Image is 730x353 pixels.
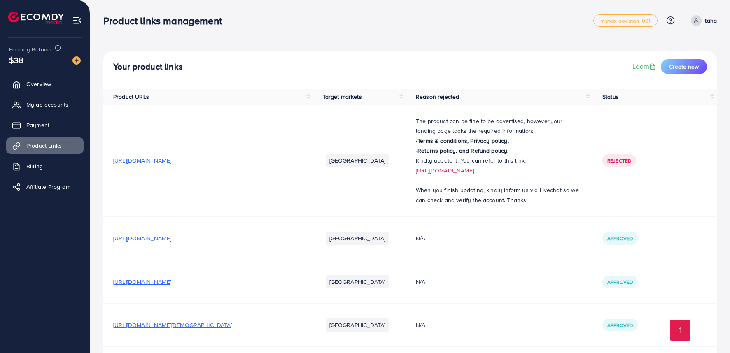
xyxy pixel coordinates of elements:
[9,45,54,53] span: Ecomdy Balance
[103,15,229,27] h3: Product links management
[113,234,171,242] span: [URL][DOMAIN_NAME]
[600,18,651,23] span: metap_pakistan_001
[113,321,232,329] span: [URL][DOMAIN_NAME][DEMOGRAPHIC_DATA]
[6,179,84,195] a: Affiliate Program
[602,93,619,101] span: Status
[326,154,389,167] li: [GEOGRAPHIC_DATA]
[416,321,425,329] span: N/A
[607,157,631,164] span: Rejected
[326,318,389,332] li: [GEOGRAPHIC_DATA]
[416,185,583,205] p: When you finish updating, kindly inform us via Livechat so we can check and verify the account. T...
[26,121,49,129] span: Payment
[72,16,82,25] img: menu
[113,93,149,101] span: Product URLs
[416,146,509,155] strong: -Returns policy, and Refund policy.
[113,278,171,286] span: [URL][DOMAIN_NAME]
[113,156,171,165] span: [URL][DOMAIN_NAME]
[9,54,23,66] span: $38
[416,116,583,136] p: The product can be fine to be advertised, however,
[6,96,84,113] a: My ad accounts
[113,62,183,72] h4: Your product links
[607,322,633,329] span: Approved
[632,62,658,71] a: Learn
[6,117,84,133] a: Payment
[323,93,362,101] span: Target markets
[416,137,509,145] strong: -Terms & conditions, Privacy policy,
[26,142,62,150] span: Product Links
[416,156,526,165] span: Kindly update it. You can refer to this link:
[6,158,84,174] a: Billing
[26,100,68,109] span: My ad accounts
[6,76,84,92] a: Overview
[6,137,84,154] a: Product Links
[705,16,717,26] p: taha
[416,93,459,101] span: Reason rejected
[26,162,43,170] span: Billing
[607,279,633,286] span: Approved
[695,316,724,347] iframe: Chat
[669,63,699,71] span: Create new
[26,80,51,88] span: Overview
[26,183,70,191] span: Affiliate Program
[688,15,717,26] a: taha
[416,278,425,286] span: N/A
[593,14,658,27] a: metap_pakistan_001
[661,59,707,74] button: Create new
[416,166,474,174] a: [URL][DOMAIN_NAME]
[607,235,633,242] span: Approved
[8,12,64,24] img: logo
[326,275,389,288] li: [GEOGRAPHIC_DATA]
[326,232,389,245] li: [GEOGRAPHIC_DATA]
[72,56,81,65] img: image
[416,234,425,242] span: N/A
